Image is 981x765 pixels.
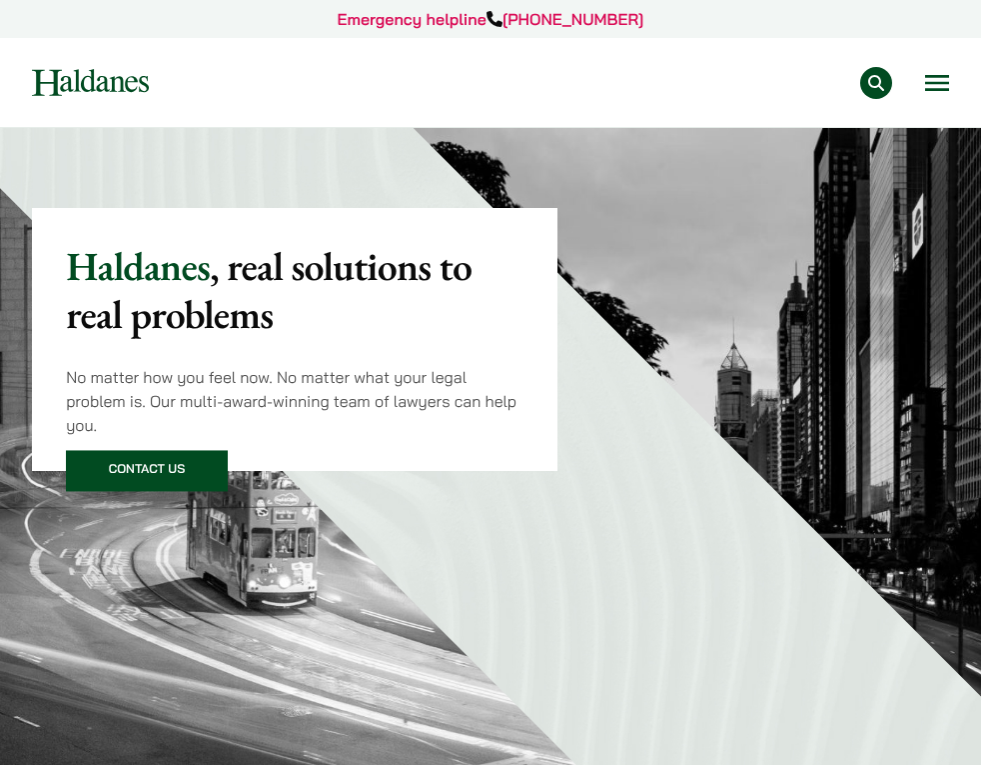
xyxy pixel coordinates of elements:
[32,69,149,96] img: Logo of Haldanes
[66,365,522,437] p: No matter how you feel now. No matter what your legal problem is. Our multi-award-winning team of...
[925,75,949,91] button: Open menu
[66,451,228,492] a: Contact Us
[860,67,892,99] button: Search
[66,240,472,340] mark: , real solutions to real problems
[338,9,644,29] a: Emergency helpline[PHONE_NUMBER]
[66,242,522,338] p: Haldanes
